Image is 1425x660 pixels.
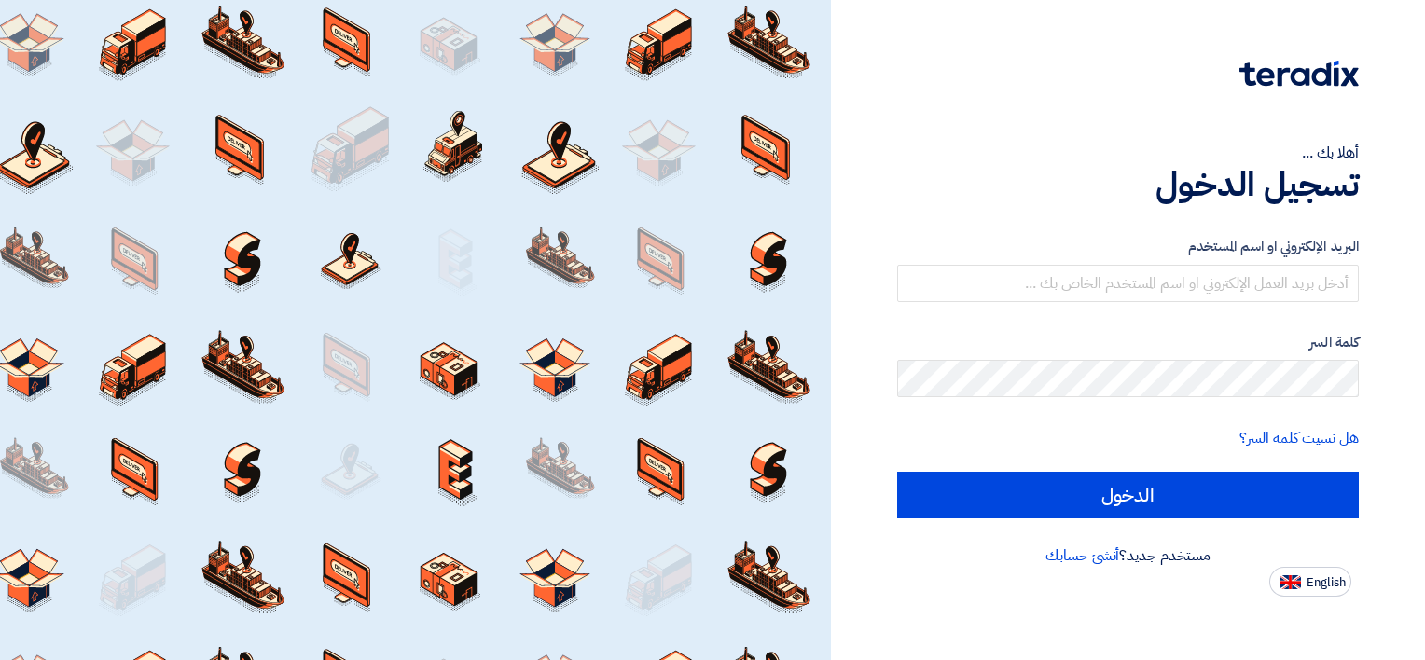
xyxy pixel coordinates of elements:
a: هل نسيت كلمة السر؟ [1239,427,1359,449]
div: أهلا بك ... [897,142,1359,164]
button: English [1269,567,1351,597]
label: البريد الإلكتروني او اسم المستخدم [897,236,1359,257]
label: كلمة السر [897,332,1359,353]
input: أدخل بريد العمل الإلكتروني او اسم المستخدم الخاص بك ... [897,265,1359,302]
div: مستخدم جديد؟ [897,544,1359,567]
a: أنشئ حسابك [1045,544,1119,567]
input: الدخول [897,472,1359,518]
span: English [1307,576,1346,589]
img: en-US.png [1280,575,1301,589]
img: Teradix logo [1239,61,1359,87]
h1: تسجيل الدخول [897,164,1359,205]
